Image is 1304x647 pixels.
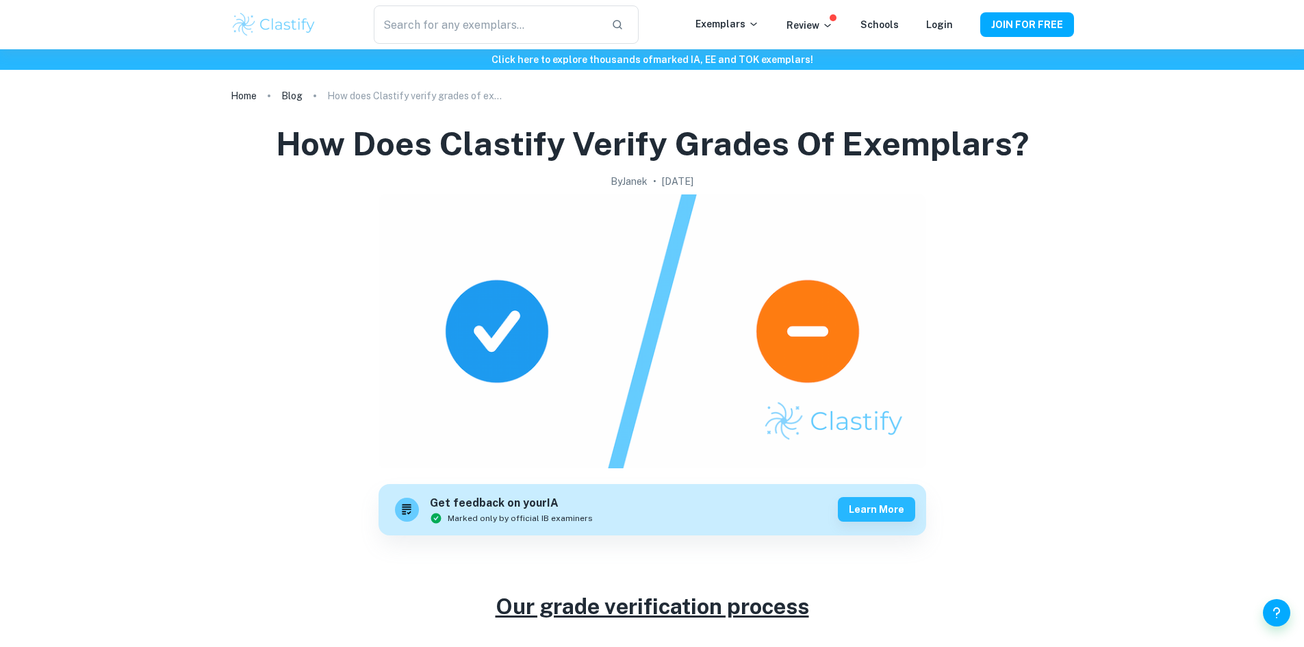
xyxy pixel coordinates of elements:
a: Get feedback on yourIAMarked only by official IB examinersLearn more [379,484,926,535]
a: Blog [281,86,303,105]
input: Search for any exemplars... [374,5,600,44]
h2: [DATE] [662,174,693,189]
img: How does Clastify verify grades of exemplars? cover image [379,194,926,468]
u: Our grade verification process [496,594,809,619]
button: Help and Feedback [1263,599,1290,626]
button: JOIN FOR FREE [980,12,1074,37]
a: Schools [860,19,899,30]
p: Exemplars [695,16,759,31]
span: Marked only by official IB examiners [448,512,593,524]
a: Home [231,86,257,105]
p: • [653,174,656,189]
img: Clastify logo [231,11,318,38]
h1: How does Clastify verify grades of exemplars? [276,122,1029,166]
a: Login [926,19,953,30]
p: How does Clastify verify grades of exemplars? [327,88,505,103]
p: Review [787,18,833,33]
button: Learn more [838,497,915,522]
h2: By Janek [611,174,648,189]
h6: Get feedback on your IA [430,495,593,512]
h6: Click here to explore thousands of marked IA, EE and TOK exemplars ! [3,52,1301,67]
